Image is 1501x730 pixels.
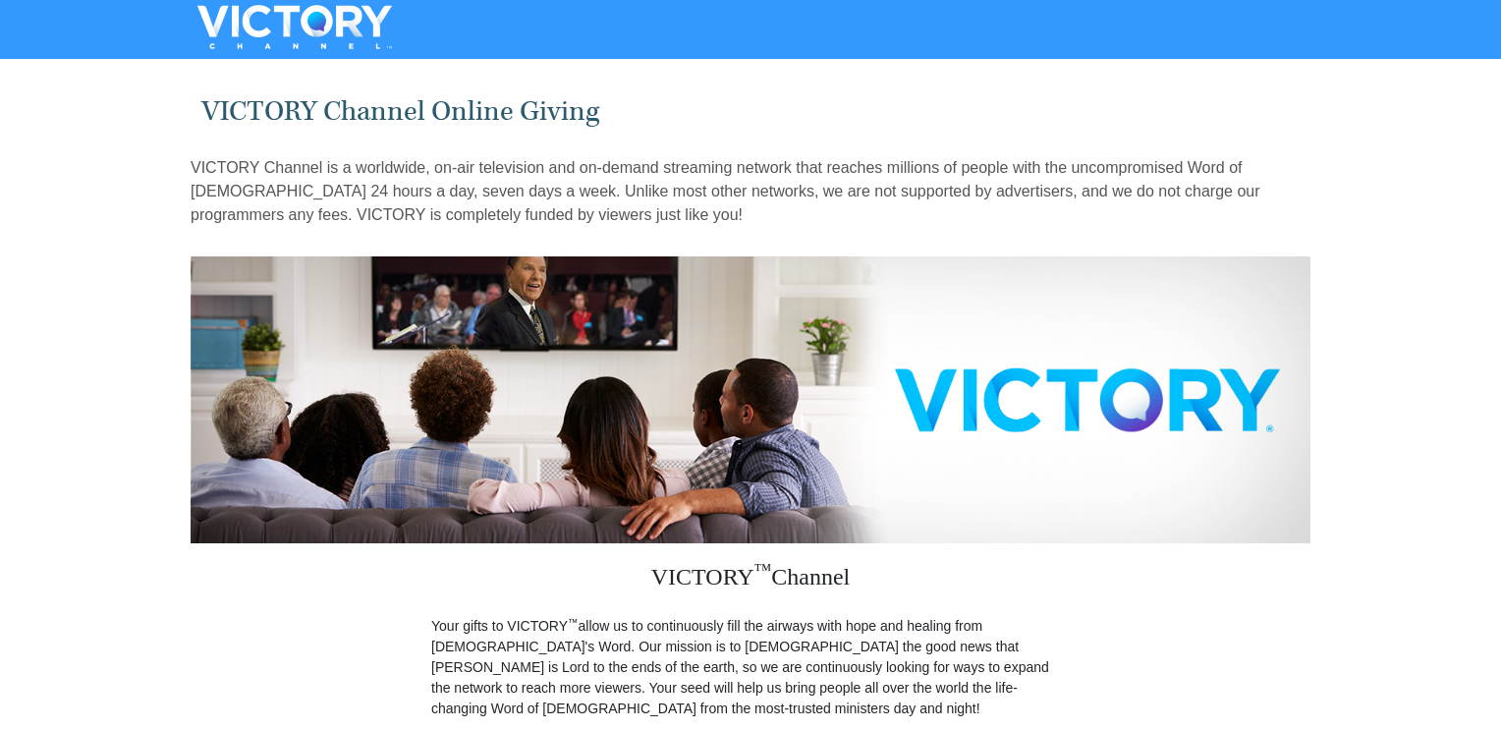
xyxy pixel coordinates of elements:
h3: VICTORY Channel [431,543,1070,616]
sup: ™ [754,560,772,580]
img: VICTORYTHON - VICTORY Channel [172,5,417,49]
p: VICTORY Channel is a worldwide, on-air television and on-demand streaming network that reaches mi... [191,156,1310,227]
sup: ™ [568,616,579,628]
p: Your gifts to VICTORY allow us to continuously fill the airways with hope and healing from [DEMOG... [431,616,1070,719]
h1: VICTORY Channel Online Giving [201,95,1301,128]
